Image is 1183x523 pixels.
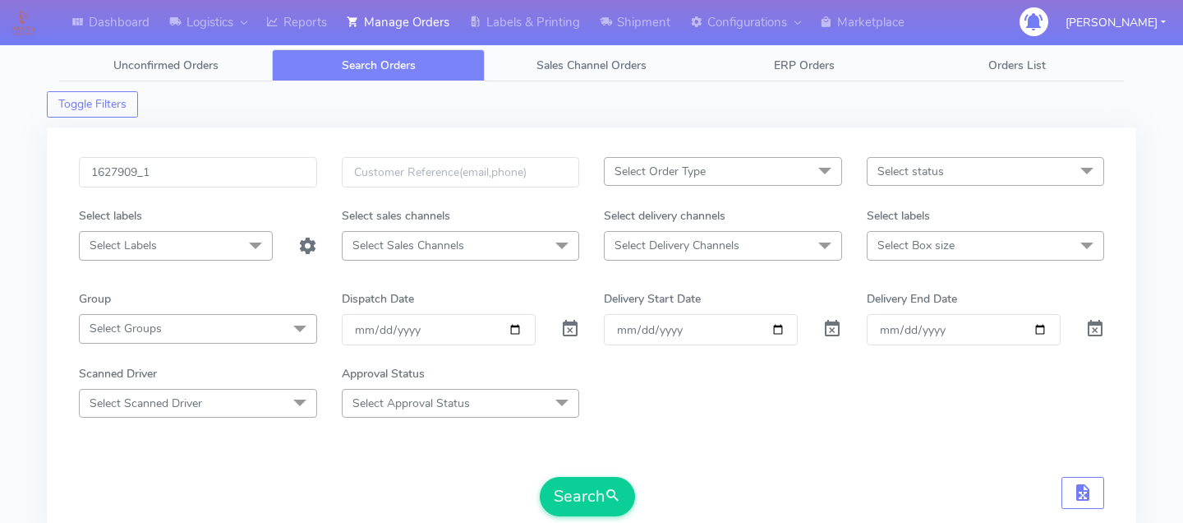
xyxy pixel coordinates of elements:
[342,58,416,73] span: Search Orders
[615,238,739,253] span: Select Delivery Channels
[342,365,425,382] label: Approval Status
[59,49,1124,81] ul: Tabs
[536,58,647,73] span: Sales Channel Orders
[877,238,955,253] span: Select Box size
[342,207,450,224] label: Select sales channels
[604,290,701,308] label: Delivery Start Date
[877,164,944,179] span: Select status
[47,91,138,118] button: Toggle Filters
[988,58,1046,73] span: Orders List
[867,290,957,308] label: Delivery End Date
[774,58,835,73] span: ERP Orders
[79,290,111,308] label: Group
[540,477,635,516] button: Search
[352,396,470,411] span: Select Approval Status
[342,290,414,308] label: Dispatch Date
[79,157,317,187] input: Order Id
[604,207,725,224] label: Select delivery channels
[113,58,219,73] span: Unconfirmed Orders
[79,207,142,224] label: Select labels
[867,207,930,224] label: Select labels
[79,365,157,382] label: Scanned Driver
[90,321,162,336] span: Select Groups
[90,238,157,253] span: Select Labels
[90,396,202,411] span: Select Scanned Driver
[1053,6,1178,39] button: [PERSON_NAME]
[352,238,464,253] span: Select Sales Channels
[615,164,706,179] span: Select Order Type
[342,157,580,187] input: Customer Reference(email,phone)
